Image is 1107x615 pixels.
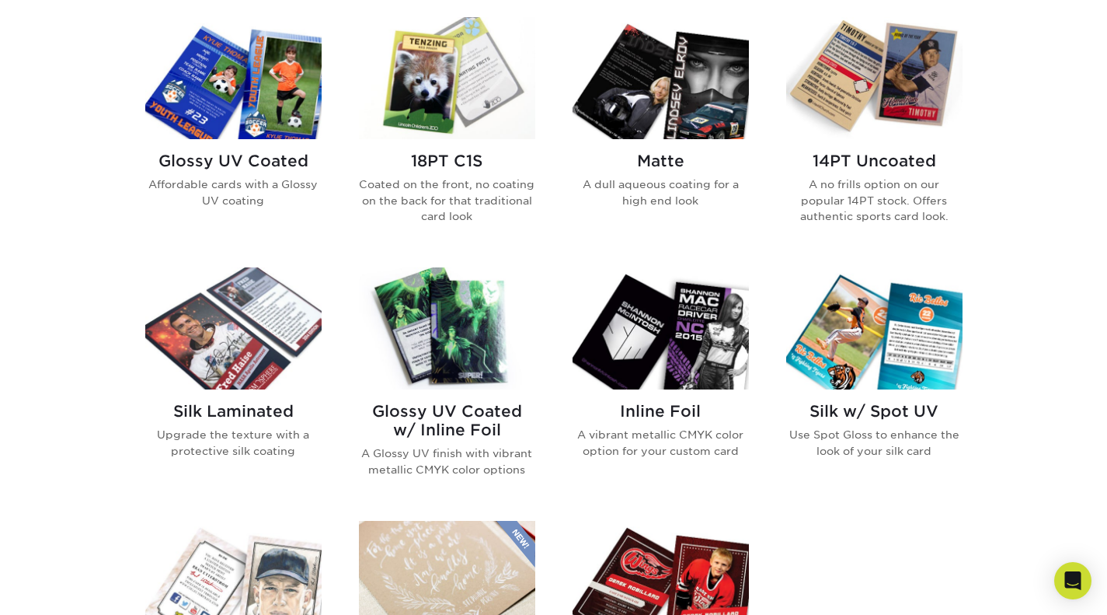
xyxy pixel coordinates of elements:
img: Matte Trading Cards [573,17,749,139]
img: 14PT Uncoated Trading Cards [786,17,963,139]
a: Matte Trading Cards Matte A dull aqueous coating for a high end look [573,17,749,249]
p: A no frills option on our popular 14PT stock. Offers authentic sports card look. [786,176,963,224]
p: Use Spot Gloss to enhance the look of your silk card [786,427,963,459]
h2: Inline Foil [573,402,749,421]
a: 18PT C1S Trading Cards 18PT C1S Coated on the front, no coating on the back for that traditional ... [359,17,535,249]
img: 18PT C1S Trading Cards [359,17,535,139]
img: Glossy UV Coated Trading Cards [145,17,322,139]
img: Glossy UV Coated w/ Inline Foil Trading Cards [359,267,535,390]
div: Open Intercom Messenger [1054,562,1091,599]
h2: Silk w/ Spot UV [786,402,963,421]
a: 14PT Uncoated Trading Cards 14PT Uncoated A no frills option on our popular 14PT stock. Offers au... [786,17,963,249]
h2: 18PT C1S [359,152,535,170]
a: Glossy UV Coated Trading Cards Glossy UV Coated Affordable cards with a Glossy UV coating [145,17,322,249]
img: New Product [496,521,535,568]
a: Silk Laminated Trading Cards Silk Laminated Upgrade the texture with a protective silk coating [145,267,322,502]
h2: Silk Laminated [145,402,322,421]
p: Upgrade the texture with a protective silk coating [145,427,322,459]
a: Glossy UV Coated w/ Inline Foil Trading Cards Glossy UV Coated w/ Inline Foil A Glossy UV finish ... [359,267,535,502]
img: Silk Laminated Trading Cards [145,267,322,390]
h2: Glossy UV Coated [145,152,322,170]
p: Coated on the front, no coating on the back for that traditional card look [359,176,535,224]
p: A vibrant metallic CMYK color option for your custom card [573,427,749,459]
h2: Glossy UV Coated w/ Inline Foil [359,402,535,439]
img: Silk w/ Spot UV Trading Cards [786,267,963,390]
h2: Matte [573,152,749,170]
a: Inline Foil Trading Cards Inline Foil A vibrant metallic CMYK color option for your custom card [573,267,749,502]
p: A Glossy UV finish with vibrant metallic CMYK color options [359,446,535,477]
img: Inline Foil Trading Cards [573,267,749,390]
p: A dull aqueous coating for a high end look [573,176,749,208]
p: Affordable cards with a Glossy UV coating [145,176,322,208]
a: Silk w/ Spot UV Trading Cards Silk w/ Spot UV Use Spot Gloss to enhance the look of your silk card [786,267,963,502]
h2: 14PT Uncoated [786,152,963,170]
